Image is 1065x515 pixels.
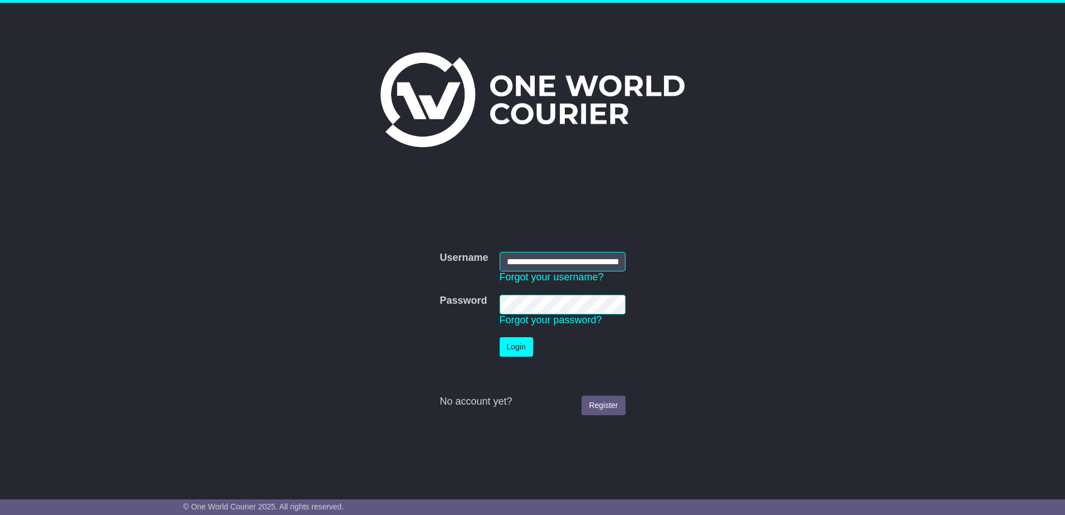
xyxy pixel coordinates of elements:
a: Forgot your username? [500,271,604,283]
label: Username [439,252,488,264]
span: © One World Courier 2025. All rights reserved. [183,502,344,511]
div: No account yet? [439,396,625,408]
label: Password [439,295,487,307]
a: Register [582,396,625,415]
button: Login [500,337,533,357]
img: One World [380,52,685,147]
a: Forgot your password? [500,314,602,325]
